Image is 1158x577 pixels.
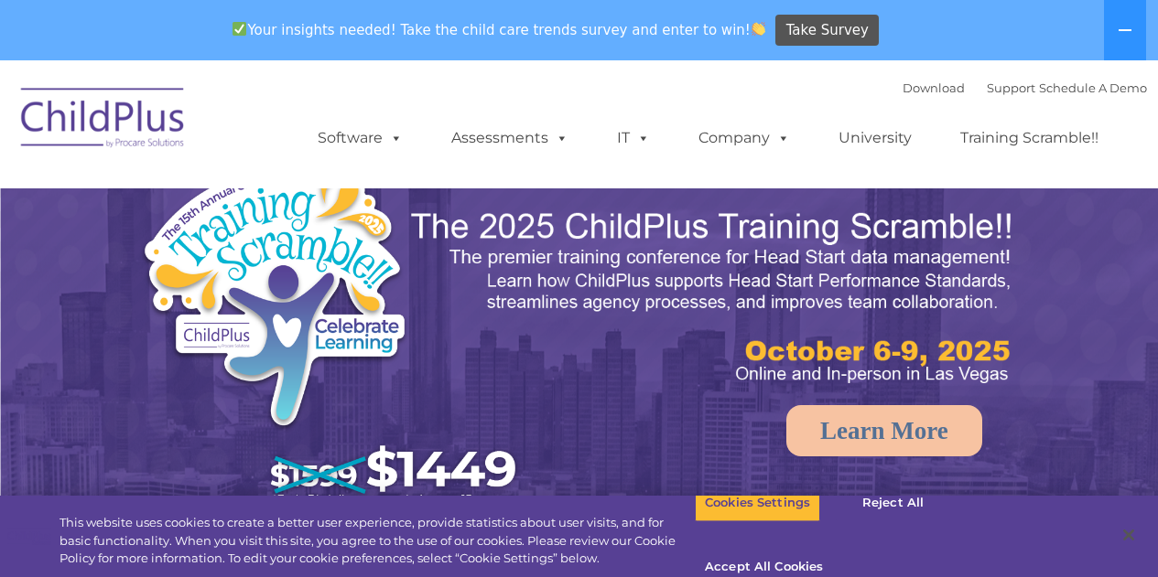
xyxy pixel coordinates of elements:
[12,75,195,166] img: ChildPlus by Procare Solutions
[752,22,765,36] img: 👏
[60,514,695,568] div: This website uses cookies to create a better user experience, provide statistics about user visit...
[433,120,587,156] a: Assessments
[695,484,820,522] button: Cookies Settings
[599,120,668,156] a: IT
[820,120,930,156] a: University
[836,484,950,522] button: Reject All
[942,120,1117,156] a: Training Scramble!!
[786,405,982,456] a: Learn More
[903,80,1147,95] font: |
[225,12,774,48] span: Your insights needed! Take the child care trends survey and enter to win!
[903,80,965,95] a: Download
[775,15,879,47] a: Take Survey
[786,15,869,47] span: Take Survey
[680,120,808,156] a: Company
[1039,80,1147,95] a: Schedule A Demo
[233,22,246,36] img: ✅
[987,80,1035,95] a: Support
[1109,515,1149,555] button: Close
[299,120,421,156] a: Software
